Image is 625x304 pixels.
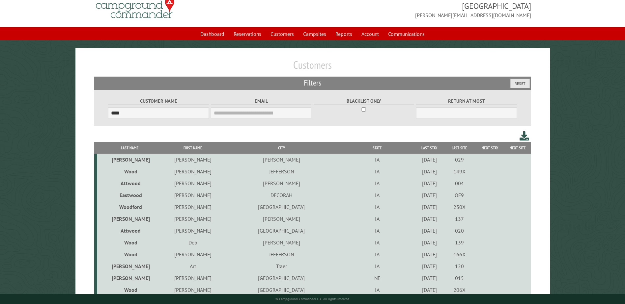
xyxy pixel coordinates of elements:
td: OF9 [444,189,475,201]
td: IA [339,189,415,201]
div: [DATE] [416,251,442,258]
div: [DATE] [416,275,442,281]
h1: Customers [94,59,531,77]
td: Attwood [97,225,162,237]
td: Woodford [97,201,162,213]
a: Reservations [230,28,265,40]
td: Wood [97,248,162,260]
td: [PERSON_NAME] [162,201,223,213]
td: [PERSON_NAME] [97,260,162,272]
a: Dashboard [196,28,228,40]
td: [PERSON_NAME] [162,189,223,201]
button: Reset [510,79,530,88]
td: Wood [97,237,162,248]
a: Reports [331,28,356,40]
td: [PERSON_NAME] [162,248,223,260]
td: IA [339,284,415,296]
span: [GEOGRAPHIC_DATA] [PERSON_NAME][EMAIL_ADDRESS][DOMAIN_NAME] [313,1,531,19]
th: First Name [162,142,223,154]
label: Blacklist only [314,97,414,105]
div: [DATE] [416,156,442,163]
td: IA [339,260,415,272]
td: [PERSON_NAME] [162,225,223,237]
a: Account [357,28,383,40]
td: [GEOGRAPHIC_DATA] [223,284,339,296]
td: 015 [444,272,475,284]
th: Next Site [505,142,531,154]
div: [DATE] [416,168,442,175]
td: [PERSON_NAME] [223,154,339,165]
td: IA [339,225,415,237]
td: 206X [444,284,475,296]
div: [DATE] [416,287,442,293]
label: Customer Name [108,97,209,105]
label: Email [211,97,311,105]
td: 029 [444,154,475,165]
td: IA [339,154,415,165]
small: © Campground Commander LLC. All rights reserved. [275,297,350,301]
td: Attwood [97,177,162,189]
td: IA [339,177,415,189]
a: Communications [384,28,429,40]
div: [DATE] [416,204,442,210]
td: IA [339,201,415,213]
td: DECORAH [223,189,339,201]
th: Next Stay [475,142,505,154]
a: Customers [267,28,298,40]
td: [PERSON_NAME] [97,154,162,165]
a: Campsites [299,28,330,40]
th: Last Name [97,142,162,154]
td: JEFFERSON [223,248,339,260]
td: [PERSON_NAME] [223,213,339,225]
td: [PERSON_NAME] [162,154,223,165]
div: [DATE] [416,180,442,187]
a: Download this customer list (.csv) [520,130,529,142]
td: IA [339,213,415,225]
td: Wood [97,284,162,296]
td: Deb [162,237,223,248]
td: Wood [97,165,162,177]
td: IA [339,165,415,177]
td: [PERSON_NAME] [162,177,223,189]
td: [GEOGRAPHIC_DATA] [223,225,339,237]
td: Eastwood [97,189,162,201]
td: [PERSON_NAME] [97,272,162,284]
th: State [339,142,415,154]
td: [PERSON_NAME] [162,213,223,225]
td: Art [162,260,223,272]
td: [PERSON_NAME] [162,272,223,284]
label: Return at most [416,97,517,105]
div: [DATE] [416,227,442,234]
div: [DATE] [416,215,442,222]
th: City [223,142,339,154]
td: 020 [444,225,475,237]
td: [PERSON_NAME] [162,165,223,177]
td: JEFFERSON [223,165,339,177]
td: [GEOGRAPHIC_DATA] [223,272,339,284]
td: [PERSON_NAME] [97,213,162,225]
td: [GEOGRAPHIC_DATA] [223,201,339,213]
td: Traer [223,260,339,272]
div: [DATE] [416,263,442,269]
div: [DATE] [416,239,442,246]
td: [PERSON_NAME] [162,284,223,296]
th: Last Stay [415,142,443,154]
td: [PERSON_NAME] [223,177,339,189]
td: 230X [444,201,475,213]
td: 149X [444,165,475,177]
td: NE [339,272,415,284]
td: 166X [444,248,475,260]
td: 120 [444,260,475,272]
td: 137 [444,213,475,225]
td: IA [339,237,415,248]
th: Last Site [444,142,475,154]
td: 004 [444,177,475,189]
td: [PERSON_NAME] [223,237,339,248]
td: IA [339,248,415,260]
h2: Filters [94,77,531,89]
td: 139 [444,237,475,248]
div: [DATE] [416,192,442,198]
